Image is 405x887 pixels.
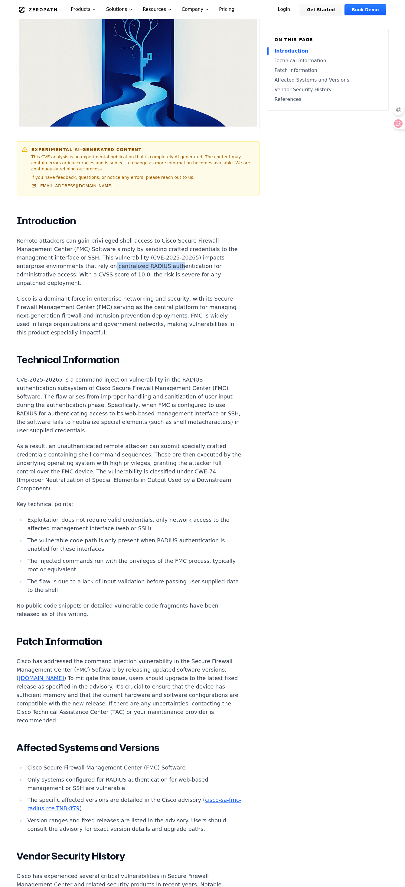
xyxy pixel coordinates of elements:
li: Exploitation does not require valid credentials, only network access to the affected management i... [25,516,242,533]
h2: Affected Systems and Versions [17,742,242,754]
li: Version ranges and fixed releases are listed in the advisory. Users should consult the advisory f... [25,817,242,834]
h2: Vendor Security History [17,850,242,863]
a: [EMAIL_ADDRESS][DOMAIN_NAME] [31,183,113,189]
a: [DOMAIN_NAME] [19,675,64,681]
p: This CVE analysis is an experimental publication that is completely AI-generated. The content may... [31,154,255,172]
h6: On this page [275,37,381,43]
a: Get Started [300,4,342,15]
a: Patch Information [275,67,381,74]
a: cisco-sa-fmc-radius-rce-TNBKf79 [27,797,241,812]
h2: Technical Information [17,354,242,366]
li: The vulnerable code path is only present when RADIUS authentication is enabled for these interfaces [25,536,242,553]
p: CVE-2025-20265 is a command injection vulnerability in the RADIUS authentication subsystem of Cis... [17,376,242,435]
li: The flaw is due to a lack of input validation before passing user-supplied data to the shell [25,577,242,594]
h2: Introduction [17,215,242,227]
p: No public code snippets or detailed vulnerable code fragments have been released as of this writing. [17,602,242,618]
a: References [275,96,381,103]
li: The injected commands run with the privileges of the FMC process, typically root or equivalent [25,557,242,574]
a: Introduction [275,47,381,55]
li: The specific affected versions are detailed in the Cisco advisory ( ) [25,796,242,813]
p: Key technical points: [17,500,242,508]
p: Cisco has addressed the command injection vulnerability in the Secure Firewall Management Center ... [17,657,242,725]
h6: Experimental AI-Generated Content [31,147,255,153]
h2: Patch Information [17,635,242,647]
a: Affected Systems and Versions [275,76,381,84]
p: Remote attackers can gain privileged shell access to Cisco Secure Firewall Management Center (FMC... [17,237,242,287]
a: Book Demo [345,4,386,15]
a: Login [271,4,298,15]
li: Only systems configured for RADIUS authentication for web-based management or SSH are vulnerable [25,776,242,792]
li: Cisco Secure Firewall Management Center (FMC) Software [25,763,242,772]
p: As a result, an unauthenticated remote attacker can submit specially crafted credentials containi... [17,442,242,493]
p: Cisco is a dominant force in enterprise networking and security, with its Secure Firewall Managem... [17,295,242,337]
a: Technical Information [275,57,381,64]
a: Vendor Security History [275,86,381,93]
p: If you have feedback, questions, or notice any errors, please reach out to us. [31,174,255,180]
